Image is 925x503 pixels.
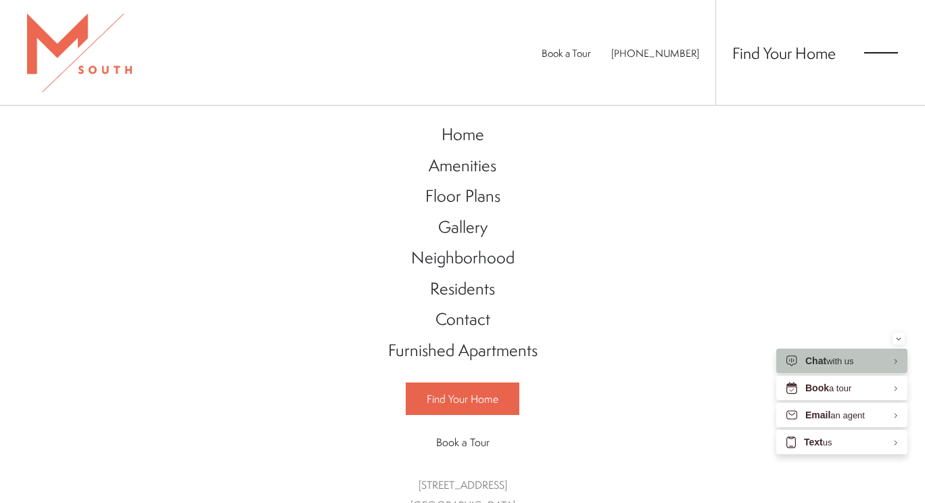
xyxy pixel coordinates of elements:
a: Go to Gallery [375,212,551,243]
a: Go to Floor Plans [375,181,551,212]
a: Go to Neighborhood [375,242,551,274]
a: Go to Residents [375,274,551,305]
span: Find Your Home [427,391,498,406]
a: Go to Amenities [375,150,551,181]
a: Book a Tour [406,427,519,458]
span: Gallery [438,215,488,238]
a: Go to Contact [375,304,551,335]
span: Home [442,123,484,146]
button: Open Menu [864,47,898,59]
a: Call Us at 813-570-8014 [611,46,699,60]
span: Furnished Apartments [388,338,538,362]
span: Contact [435,307,490,330]
span: Floor Plans [425,184,500,207]
a: Find Your Home [406,382,519,415]
a: Go to Furnished Apartments (opens in a new tab) [375,335,551,366]
a: Go to Home [375,119,551,150]
a: Find Your Home [732,42,836,64]
span: Neighborhood [411,246,515,269]
img: MSouth [27,14,132,92]
span: Amenities [429,154,496,177]
span: [PHONE_NUMBER] [611,46,699,60]
a: Book a Tour [542,46,591,60]
span: Residents [430,277,495,300]
span: Book a Tour [436,435,490,450]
